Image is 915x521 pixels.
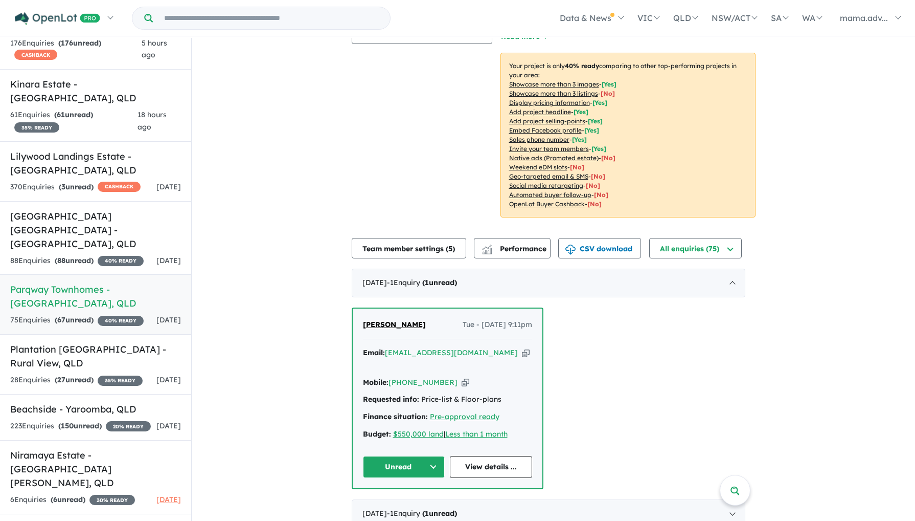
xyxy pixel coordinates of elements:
span: 1 [425,509,429,518]
span: [No] [601,154,615,162]
span: 3 [61,182,65,191]
span: 61 [57,110,65,119]
span: CASHBACK [14,50,57,60]
p: Your project is only comparing to other top-performing projects in your area: - - - - - - - - - -... [500,53,756,218]
input: Try estate name, suburb, builder or developer [155,7,388,29]
u: Weekend eDM slots [509,163,567,171]
div: [DATE] [352,269,745,297]
span: [PERSON_NAME] [363,320,426,329]
span: Tue - [DATE] 9:11pm [463,319,532,331]
span: 30 % READY [89,495,135,505]
span: Performance [484,244,546,253]
strong: ( unread) [422,278,457,287]
u: Social media retargeting [509,182,583,189]
button: All enquiries (75) [649,238,742,258]
button: Copy [462,377,469,388]
span: [DATE] [156,315,181,324]
span: [ Yes ] [588,117,603,125]
a: View details ... [450,456,532,478]
strong: ( unread) [58,38,101,48]
h5: Lilywood Landings Estate - [GEOGRAPHIC_DATA] , QLD [10,149,181,177]
strong: Requested info: [363,395,419,404]
strong: ( unread) [55,375,94,384]
strong: ( unread) [59,182,94,191]
strong: ( unread) [54,110,93,119]
span: [ Yes ] [602,80,616,88]
span: [No] [587,200,602,208]
u: Pre-approval ready [430,412,499,421]
h5: Plantation [GEOGRAPHIC_DATA] - Rural View , QLD [10,342,181,370]
span: 150 [61,421,74,430]
span: mama.adv... [840,13,888,23]
strong: ( unread) [55,256,94,265]
a: [PHONE_NUMBER] [388,378,457,387]
span: CASHBACK [98,182,141,192]
u: Geo-targeted email & SMS [509,172,588,180]
span: 35 % READY [98,376,143,386]
strong: ( unread) [51,495,85,504]
span: 5 [448,244,452,253]
span: 5 hours ago [142,38,167,60]
span: 1 [425,278,429,287]
span: - 1 Enquir y [387,278,457,287]
span: 27 [57,375,65,384]
u: Add project selling-points [509,117,585,125]
span: [No] [586,182,600,189]
u: Showcase more than 3 images [509,80,599,88]
span: [ Yes ] [591,145,606,153]
a: [EMAIL_ADDRESS][DOMAIN_NAME] [385,348,518,357]
strong: Mobile: [363,378,388,387]
u: OpenLot Buyer Cashback [509,200,585,208]
img: Openlot PRO Logo White [15,12,100,25]
span: [DATE] [156,182,181,191]
strong: Email: [363,348,385,357]
h5: Kinara Estate - [GEOGRAPHIC_DATA] , QLD [10,77,181,105]
h5: [GEOGRAPHIC_DATA] [GEOGRAPHIC_DATA] - [GEOGRAPHIC_DATA] , QLD [10,209,181,251]
span: [ No ] [601,90,615,97]
div: 28 Enquir ies [10,374,143,386]
img: line-chart.svg [482,245,491,250]
strong: ( unread) [55,315,94,324]
u: Native ads (Promoted estate) [509,154,599,162]
span: [ Yes ] [592,99,607,106]
div: 61 Enquir ies [10,109,138,134]
u: Sales phone number [509,136,569,143]
strong: Finance situation: [363,412,428,421]
span: [DATE] [156,421,181,430]
u: Embed Facebook profile [509,126,582,134]
strong: ( unread) [58,421,102,430]
h5: Beachside - Yaroomba , QLD [10,402,181,416]
u: Invite your team members [509,145,589,153]
a: Less than 1 month [445,429,508,439]
button: CSV download [558,238,641,258]
span: 40 % READY [98,316,144,326]
span: 35 % READY [14,122,59,133]
span: [DATE] [156,256,181,265]
img: download icon [565,245,576,255]
b: 40 % ready [565,62,599,70]
h5: Parqway Townhomes - [GEOGRAPHIC_DATA] , QLD [10,283,181,310]
span: 67 [57,315,65,324]
button: Copy [522,348,530,358]
a: $550,000 land [393,429,444,439]
div: | [363,428,532,441]
div: 6 Enquir ies [10,494,135,506]
span: [ Yes ] [584,126,599,134]
span: [No] [591,172,605,180]
a: [PERSON_NAME] [363,319,426,331]
button: Performance [474,238,551,258]
span: 20 % READY [106,421,151,431]
button: Team member settings (5) [352,238,466,258]
div: Price-list & Floor-plans [363,394,532,406]
span: 18 hours ago [138,110,167,132]
strong: ( unread) [422,509,457,518]
h5: Niramaya Estate - [GEOGRAPHIC_DATA][PERSON_NAME] , QLD [10,448,181,490]
div: 176 Enquir ies [10,37,142,62]
span: 88 [57,256,65,265]
div: 88 Enquir ies [10,255,144,267]
span: 6 [53,495,57,504]
span: 40 % READY [98,256,144,266]
span: [DATE] [156,495,181,504]
span: [No] [594,191,608,199]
